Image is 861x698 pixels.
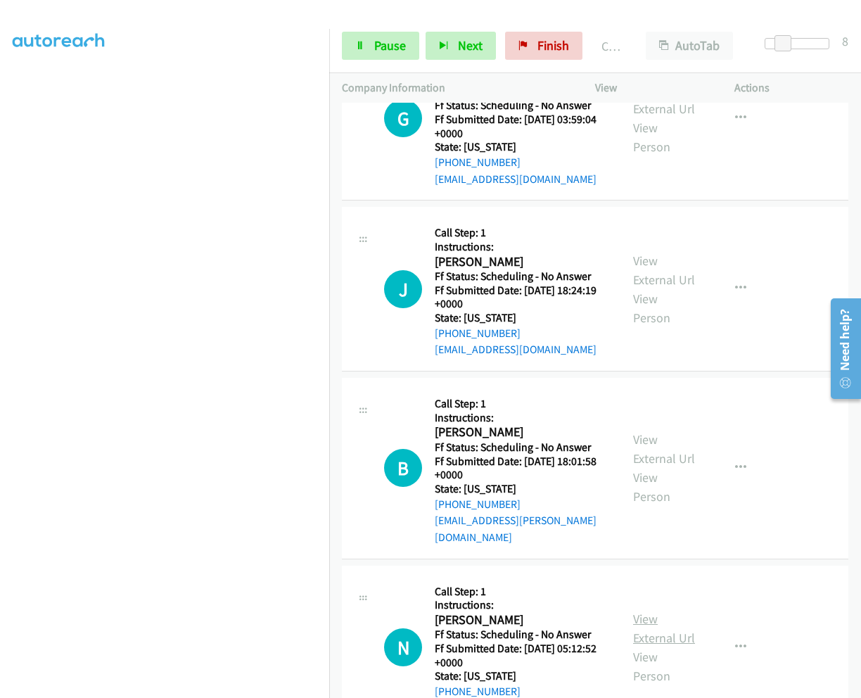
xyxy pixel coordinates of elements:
a: View Person [633,291,670,326]
p: Actions [734,80,848,96]
a: View External Url [633,253,695,288]
h5: Call Step: 1 [435,585,608,599]
h2: [PERSON_NAME] [435,612,608,628]
h2: [PERSON_NAME] [435,424,608,440]
a: View External Url [633,431,695,467]
p: View [595,80,709,96]
h2: [PERSON_NAME] [435,254,608,270]
a: [EMAIL_ADDRESS][DOMAIN_NAME] [435,172,597,186]
h5: Instructions: [435,411,608,425]
a: [PHONE_NUMBER] [435,685,521,698]
span: Next [458,37,483,53]
p: Company Information [342,80,570,96]
h1: N [384,628,422,666]
a: Finish [505,32,582,60]
div: The call is yet to be attempted [384,628,422,666]
h5: Ff Submitted Date: [DATE] 18:24:19 +0000 [435,284,608,311]
h5: Call Step: 1 [435,397,608,411]
div: The call is yet to be attempted [384,449,422,487]
a: [EMAIL_ADDRESS][PERSON_NAME][DOMAIN_NAME] [435,514,597,544]
h5: Ff Status: Scheduling - No Answer [435,269,608,284]
h5: Ff Status: Scheduling - No Answer [435,628,608,642]
h5: State: [US_STATE] [435,669,608,683]
h1: B [384,449,422,487]
h1: J [384,270,422,308]
iframe: Dialpad [13,27,329,696]
a: Pause [342,32,419,60]
a: View External Url [633,82,695,117]
h5: Ff Submitted Date: [DATE] 18:01:58 +0000 [435,455,608,482]
button: Next [426,32,496,60]
h5: Instructions: [435,240,608,254]
a: [PHONE_NUMBER] [435,326,521,340]
iframe: Resource Center [820,293,861,405]
h5: Ff Status: Scheduling - No Answer [435,440,608,455]
a: View External Url [633,611,695,646]
h5: Ff Status: Scheduling - No Answer [435,99,608,113]
h1: G [384,99,422,137]
h5: Call Step: 1 [435,226,608,240]
a: View Person [633,649,670,684]
div: 8 [842,32,848,51]
span: Pause [374,37,406,53]
button: AutoTab [646,32,733,60]
a: [PHONE_NUMBER] [435,497,521,511]
a: View Person [633,120,670,155]
a: [PHONE_NUMBER] [435,156,521,169]
h5: Instructions: [435,598,608,612]
a: View Person [633,469,670,505]
h5: State: [US_STATE] [435,140,608,154]
h5: Ff Submitted Date: [DATE] 03:59:04 +0000 [435,113,608,140]
p: Call Completed [601,37,620,56]
h5: State: [US_STATE] [435,311,608,325]
h5: State: [US_STATE] [435,482,608,496]
h5: Ff Submitted Date: [DATE] 05:12:52 +0000 [435,642,608,669]
span: Finish [537,37,569,53]
a: [EMAIL_ADDRESS][DOMAIN_NAME] [435,343,597,356]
